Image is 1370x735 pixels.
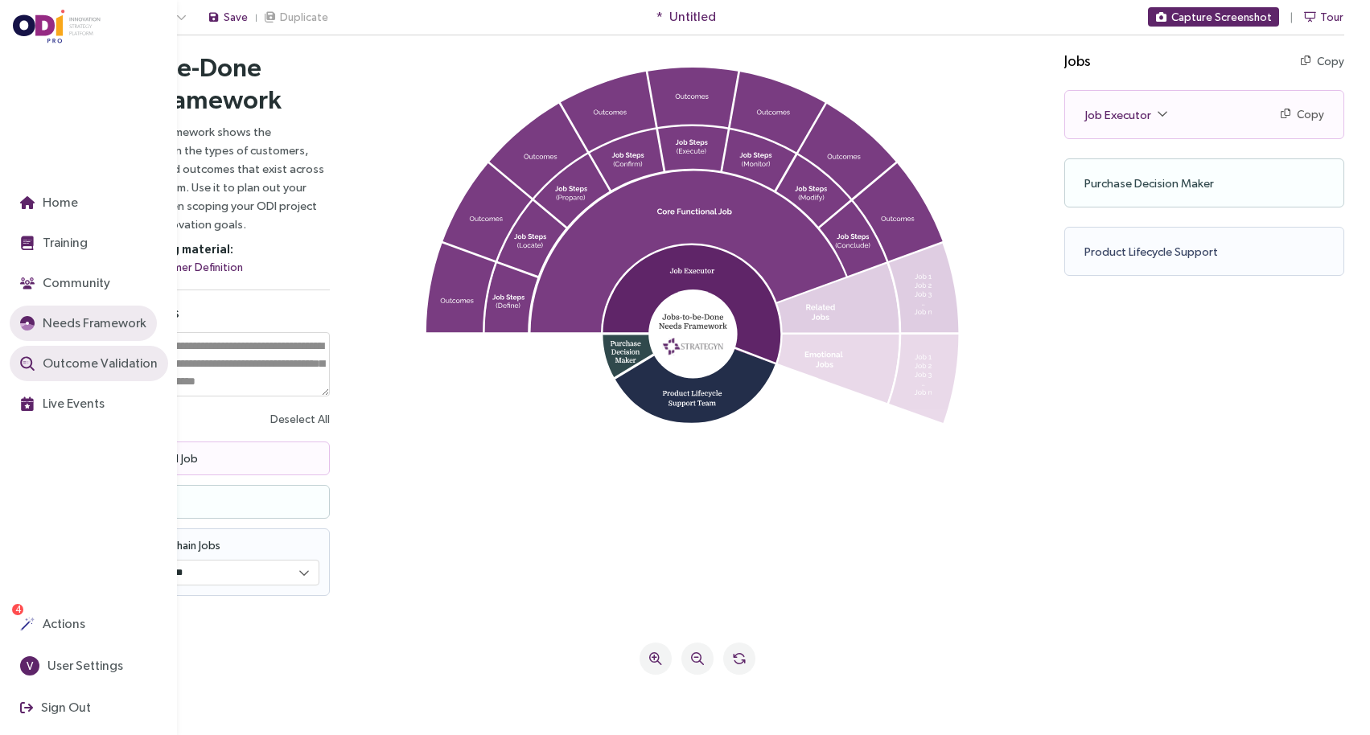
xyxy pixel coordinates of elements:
span: Untitled [669,6,716,27]
span: Outcome Validation [39,353,158,373]
img: Actions [20,617,35,631]
span: Community [39,273,110,293]
button: Sign Out [10,690,101,725]
span: Core Functional Job [56,413,153,426]
button: Needs Framework [10,306,157,341]
img: Outcome Validation [20,356,35,371]
span: 4 [15,604,21,615]
span: User Settings [44,655,123,675]
button: Live Events [10,386,115,421]
button: VUser Settings [10,648,134,684]
button: Deselect All [225,371,285,390]
span: Training [39,232,88,253]
button: Copy [1256,16,1299,29]
img: Community [20,276,35,290]
span: Live Events [39,393,105,413]
span: Sign Out [38,697,91,717]
button: Duplicate [263,7,329,27]
span: Consumption Chain Jobs [56,500,175,513]
span: V [27,656,33,675]
img: ODIpro [13,10,101,43]
button: Training [10,225,98,261]
span: Needs Framework [39,313,146,333]
button: Home [10,185,88,220]
span: Capture Screenshot [1171,8,1272,26]
span: Home [39,192,78,212]
button: Community [10,265,121,301]
span: Job Executor [1039,67,1122,85]
span: Save [224,8,248,26]
h4: Jobs [1019,13,1046,32]
button: Copy [1236,67,1279,85]
iframe: Needs Framework [45,39,1370,717]
span: Financial Job [56,457,116,470]
button: Outcome Validation [10,346,168,381]
img: JTBD Needs Framework [20,316,35,331]
button: Tour [1303,7,1344,27]
img: Training [20,236,35,250]
img: Live Events [20,396,35,411]
span: Actions [39,614,85,634]
sup: 4 [12,604,23,615]
button: Save [207,7,249,27]
span: Tour [1320,8,1343,26]
button: Capture Screenshot [1148,7,1279,27]
button: Actions [10,606,96,642]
